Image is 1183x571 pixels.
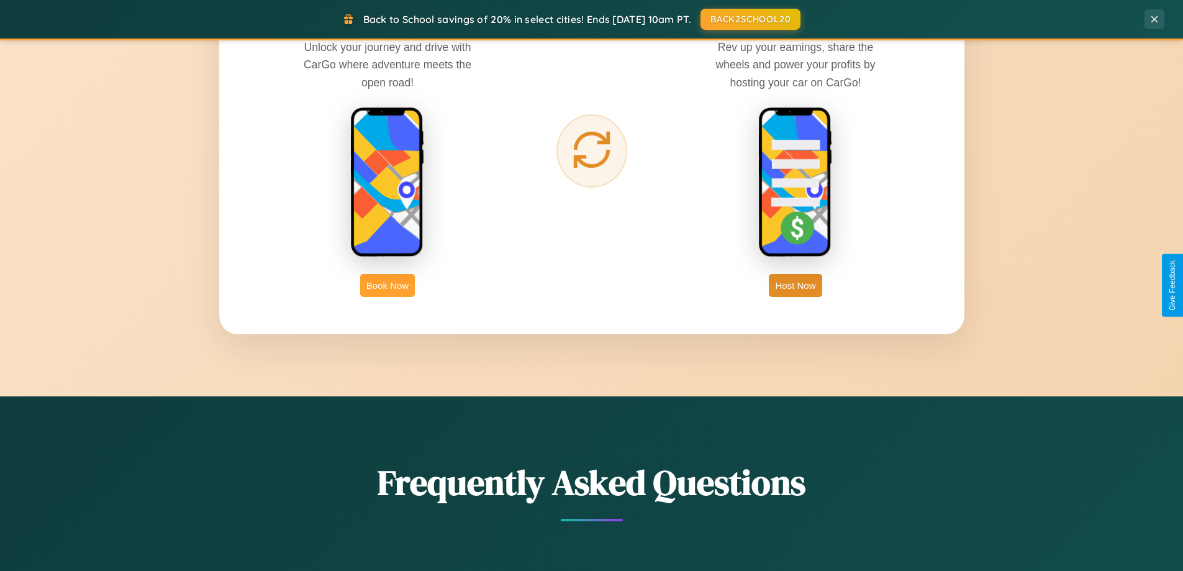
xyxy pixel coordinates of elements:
p: Rev up your earnings, share the wheels and power your profits by hosting your car on CarGo! [702,39,889,91]
button: Host Now [769,274,822,297]
h2: Frequently Asked Questions [219,459,964,506]
img: rent phone [350,107,425,258]
button: Book Now [360,274,415,297]
img: host phone [758,107,833,258]
div: Give Feedback [1168,260,1177,311]
button: BACK2SCHOOL20 [700,9,800,30]
p: Unlock your journey and drive with CarGo where adventure meets the open road! [294,39,481,91]
span: Back to School savings of 20% in select cities! Ends [DATE] 10am PT. [363,13,691,25]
